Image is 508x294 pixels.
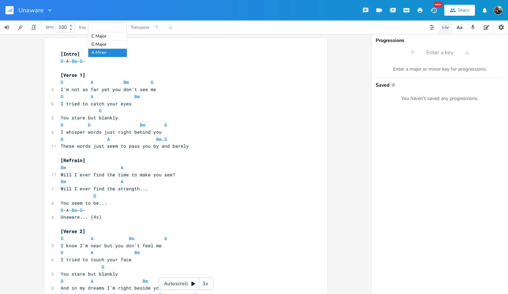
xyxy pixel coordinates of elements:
span: Bm [134,93,140,100]
span: G [80,207,83,213]
span: -A- - - [61,207,85,213]
span: And in my dreams I'm right beside you [61,285,162,291]
span: [Intro] [61,51,80,57]
span: D [61,278,63,284]
span: D [61,207,63,213]
span: D [61,58,63,64]
span: Bm [61,178,66,185]
div: Progressions [376,38,504,43]
span: I'm not so far yet you don't see me [61,86,156,92]
span: D [61,136,63,142]
span: I whisper words just right behind you [61,129,162,135]
span: You stare but blankly [61,115,118,121]
div: BPM [46,26,54,29]
span: G [93,193,96,199]
button: Share [444,5,475,16]
div: Key [79,25,86,29]
span: Bm [72,58,77,64]
span: A [121,164,123,171]
span: [Refrain] [61,157,85,163]
span: Bm [156,136,162,142]
span: G [151,79,153,85]
div: New [434,2,443,7]
span: Bm [61,164,66,171]
span: Bm [72,207,77,213]
span: -A- - - [61,58,85,64]
span: A [91,278,93,284]
span: Will I ever find the time to make you see? [61,172,175,178]
span: A [121,178,123,185]
div: Share [458,7,469,13]
div: Enter a major or minor key for progressions. [376,66,504,72]
span: These words just seem to pass you by and barely [61,143,189,149]
span: I tried to catch your eyes [61,101,132,107]
img: Michaell Bilon [494,6,503,15]
span: D [61,93,63,100]
span: A [91,249,93,255]
span: D [61,249,63,255]
span: G [80,58,83,64]
div: 3x [199,278,211,290]
div: A Minor [88,49,127,57]
div: G Major [88,41,127,49]
span: G [164,136,167,142]
span: Saved [376,82,500,87]
span: Unaware [18,7,44,13]
span: D [88,122,91,128]
button: New [427,4,440,16]
span: D [61,79,63,85]
span: Will I ever find the strength... [61,186,148,192]
span: Bm [140,122,145,128]
span: A [91,93,93,100]
span: Enter a key [426,49,453,57]
span: You stare but blankly [61,271,118,277]
span: [Verse 1] [61,72,85,78]
div: C Major [88,32,127,41]
span: Bm [134,249,140,255]
span: A [107,136,110,142]
span: G [102,264,104,270]
span: Bm [123,79,129,85]
span: A [91,79,93,85]
span: [Verse 2] [61,228,85,234]
span: D [61,235,63,241]
span: G [164,122,167,128]
span: . [61,136,167,142]
span: Bm [129,235,134,241]
span: I tried to touch your face [61,256,132,263]
span: G [99,107,102,114]
span: A [91,235,93,241]
span: G [164,235,167,241]
div: Autoscroll [158,278,213,290]
div: You haven't saved any progressions. [376,95,504,102]
span: D [61,122,63,128]
span: Bm [143,278,148,284]
div: Transpose [131,25,149,29]
span: I know I'm near but you don't feel me [61,242,162,249]
span: You seem to be... [61,200,107,206]
span: Unaware... (4x) [61,214,102,220]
